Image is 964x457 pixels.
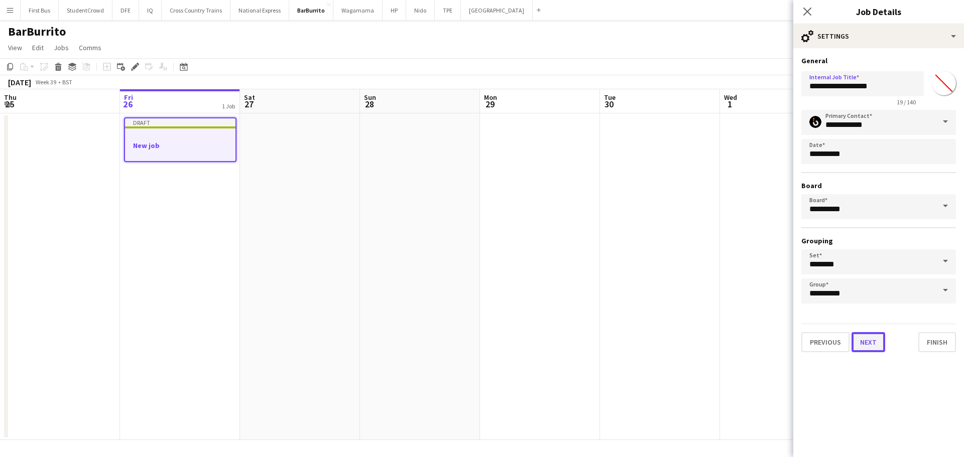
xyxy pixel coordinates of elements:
span: Sun [364,93,376,102]
span: Edit [32,43,44,52]
span: 1 [722,98,737,110]
a: View [4,41,26,54]
div: Settings [793,24,964,48]
h1: BarBurrito [8,24,66,39]
span: View [8,43,22,52]
a: Edit [28,41,48,54]
span: Thu [4,93,17,102]
span: Tue [604,93,616,102]
span: 19 / 140 [889,98,924,106]
button: HP [383,1,406,20]
button: Wagamama [333,1,383,20]
span: Wed [724,93,737,102]
button: [GEOGRAPHIC_DATA] [461,1,533,20]
button: TPE [435,1,461,20]
button: StudentCrowd [59,1,112,20]
button: IQ [139,1,162,20]
h3: General [801,56,956,65]
span: 27 [243,98,255,110]
div: [DATE] [8,77,31,87]
a: Jobs [50,41,73,54]
span: Mon [484,93,497,102]
app-job-card: DraftNew job [124,117,236,162]
button: DFE [112,1,139,20]
button: Finish [918,332,956,352]
a: Comms [75,41,105,54]
h3: New job [125,141,235,150]
span: 25 [3,98,17,110]
span: 28 [363,98,376,110]
div: Draft [125,118,235,126]
button: Previous [801,332,850,352]
button: BarBurrito [289,1,333,20]
button: First Bus [21,1,59,20]
button: Next [852,332,885,352]
button: Nido [406,1,435,20]
span: Jobs [54,43,69,52]
h3: Board [801,181,956,190]
button: Cross Country Trains [162,1,230,20]
span: Week 39 [33,78,58,86]
button: National Express [230,1,289,20]
span: Fri [124,93,133,102]
span: 26 [123,98,133,110]
span: Sat [244,93,255,102]
span: Comms [79,43,101,52]
h3: Grouping [801,236,956,245]
span: 29 [483,98,497,110]
div: 1 Job [222,102,235,110]
span: 30 [602,98,616,110]
h3: Job Details [793,5,964,18]
div: BST [62,78,72,86]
